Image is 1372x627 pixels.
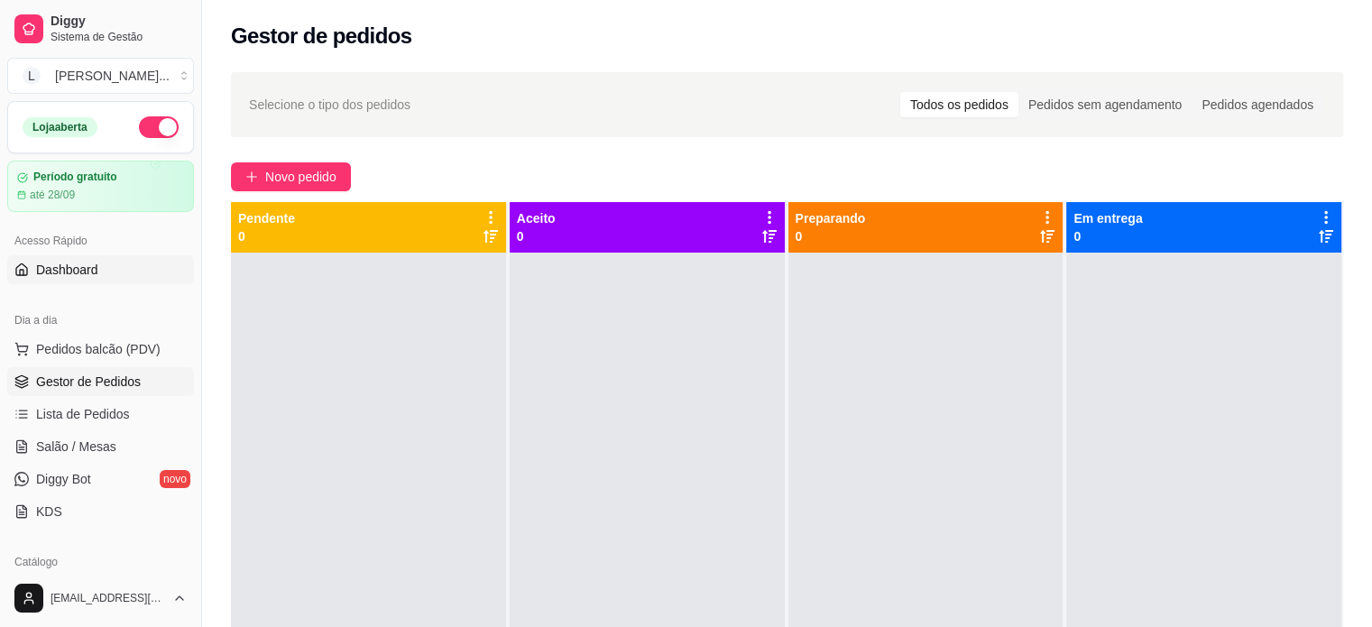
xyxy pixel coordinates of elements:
span: Lista de Pedidos [36,405,130,423]
span: Gestor de Pedidos [36,373,141,391]
article: até 28/09 [30,188,75,202]
button: Pedidos balcão (PDV) [7,335,194,364]
button: Novo pedido [231,162,351,191]
p: 0 [238,227,295,245]
div: Acesso Rápido [7,226,194,255]
div: Dia a dia [7,306,194,335]
div: Pedidos agendados [1192,92,1323,117]
article: Período gratuito [33,171,117,184]
p: Pendente [238,209,295,227]
button: Select a team [7,58,194,94]
span: Pedidos balcão (PDV) [36,340,161,358]
p: 0 [517,227,556,245]
a: Dashboard [7,255,194,284]
a: Lista de Pedidos [7,400,194,429]
div: [PERSON_NAME] ... [55,67,170,85]
button: [EMAIL_ADDRESS][DOMAIN_NAME] [7,576,194,620]
div: Pedidos sem agendamento [1018,92,1192,117]
p: 0 [1073,227,1142,245]
div: Loja aberta [23,117,97,137]
span: Selecione o tipo dos pedidos [249,95,410,115]
h2: Gestor de pedidos [231,22,412,51]
span: Sistema de Gestão [51,30,187,44]
span: Diggy [51,14,187,30]
span: Diggy Bot [36,470,91,488]
a: KDS [7,497,194,526]
span: [EMAIL_ADDRESS][DOMAIN_NAME] [51,591,165,605]
span: Dashboard [36,261,98,279]
p: 0 [796,227,866,245]
p: Preparando [796,209,866,227]
button: Alterar Status [139,116,179,138]
div: Todos os pedidos [900,92,1018,117]
span: Salão / Mesas [36,438,116,456]
a: Período gratuitoaté 28/09 [7,161,194,212]
p: Aceito [517,209,556,227]
a: Salão / Mesas [7,432,194,461]
span: plus [245,171,258,183]
p: Em entrega [1073,209,1142,227]
a: Gestor de Pedidos [7,367,194,396]
span: Novo pedido [265,167,336,187]
span: L [23,67,41,85]
a: DiggySistema de Gestão [7,7,194,51]
span: KDS [36,503,62,521]
a: Diggy Botnovo [7,465,194,493]
div: Catálogo [7,548,194,576]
